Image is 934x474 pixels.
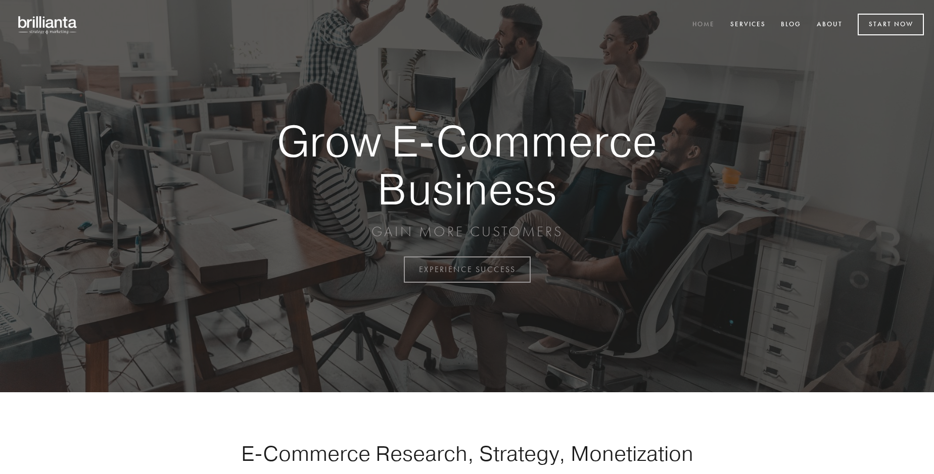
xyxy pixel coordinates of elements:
p: GAIN MORE CUSTOMERS [242,223,692,241]
a: EXPERIENCE SUCCESS [404,256,531,283]
a: Home [686,17,721,33]
a: About [810,17,849,33]
a: Services [724,17,772,33]
img: brillianta - research, strategy, marketing [10,10,86,39]
strong: Grow E-Commerce Business [242,117,692,213]
a: Blog [774,17,808,33]
h1: E-Commerce Research, Strategy, Monetization [209,441,725,466]
a: Start Now [858,14,924,35]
